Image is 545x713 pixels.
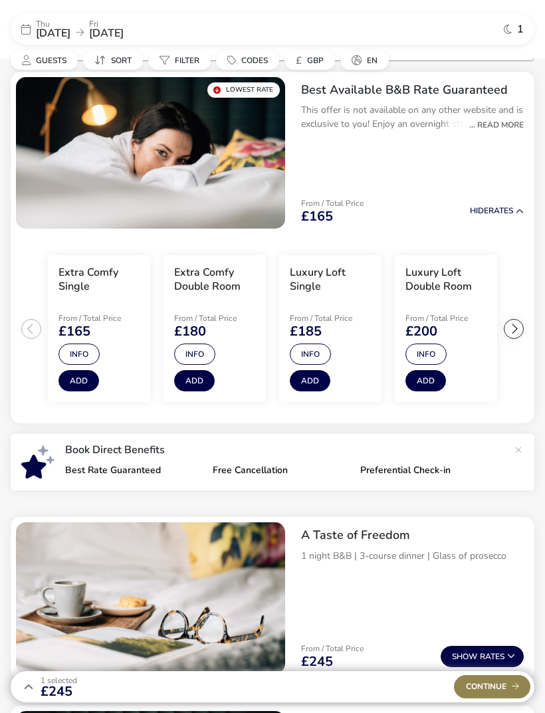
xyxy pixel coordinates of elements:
[290,344,331,365] button: Info
[470,205,489,216] span: Hide
[36,26,70,41] span: [DATE]
[174,370,215,391] button: Add
[174,314,255,322] p: From / Total Price
[11,13,534,45] div: Thu[DATE]Fri[DATE]1
[16,77,285,229] swiper-slide: 1 / 1
[272,250,388,408] swiper-slide: 3 / 6
[405,370,446,391] button: Add
[301,103,524,131] p: This offer is not available on any other website and is exclusive to you! Enjoy an overnight stay...
[216,51,279,70] button: Codes
[441,646,524,667] button: ShowRates
[517,24,524,35] span: 1
[290,266,371,294] h3: Luxury Loft Single
[111,55,132,66] span: Sort
[58,344,100,365] button: Info
[83,51,143,70] button: Sort
[11,51,78,70] button: Guests
[284,51,340,70] naf-pibe-menu-bar-item: £GBP
[58,314,140,322] p: From / Total Price
[58,266,140,294] h3: Extra Comfy Single
[405,325,437,338] span: £200
[65,466,202,475] p: Best Rate Guaranteed
[213,466,350,475] p: Free Cancellation
[290,325,322,338] span: £185
[301,645,364,653] p: From / Total Price
[148,51,211,70] button: Filter
[301,528,524,543] h2: A Taste of Freedom
[405,314,487,322] p: From / Total Price
[301,210,333,223] span: £165
[470,207,524,215] button: HideRates
[367,55,378,66] span: en
[41,250,157,408] swiper-slide: 1 / 6
[241,55,268,66] span: Codes
[284,51,335,70] button: £GBP
[290,314,371,322] p: From / Total Price
[301,82,524,98] h2: Best Available B&B Rate Guaranteed
[41,685,77,698] span: £245
[454,675,530,698] div: Continue
[290,517,534,597] div: A Taste of Freedom1 night B&B | 3-course dinner | Glass of prosecco
[36,20,70,28] p: Thu
[405,266,487,294] h3: Luxury Loft Double Room
[307,55,324,66] span: GBP
[36,55,66,66] span: Guests
[11,51,83,70] naf-pibe-menu-bar-item: Guests
[174,266,255,294] h3: Extra Comfy Double Room
[301,199,364,207] p: From / Total Price
[58,325,90,338] span: £165
[405,344,447,365] button: Info
[388,250,504,408] swiper-slide: 4 / 6
[290,370,330,391] button: Add
[175,55,199,66] span: Filter
[89,26,124,41] span: [DATE]
[174,325,206,338] span: £180
[207,82,280,98] div: Lowest Rate
[340,51,394,70] naf-pibe-menu-bar-item: en
[58,370,99,391] button: Add
[340,51,389,70] button: en
[148,51,216,70] naf-pibe-menu-bar-item: Filter
[290,72,534,152] div: Best Available B&B Rate GuaranteedThis offer is not available on any other website and is exclusi...
[216,51,284,70] naf-pibe-menu-bar-item: Codes
[452,653,480,661] span: Show
[83,51,148,70] naf-pibe-menu-bar-item: Sort
[174,344,215,365] button: Info
[16,522,285,674] swiper-slide: 1 / 1
[65,445,508,455] p: Book Direct Benefits
[466,682,519,691] span: Continue
[89,20,124,28] p: Fri
[301,655,333,668] span: £245
[41,675,77,686] span: 1 Selected
[296,54,302,67] i: £
[157,250,272,408] swiper-slide: 2 / 6
[463,119,524,131] div: ... Read More
[301,549,524,563] p: 1 night B&B | 3-course dinner | Glass of prosecco
[360,466,497,475] p: Preferential Check-in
